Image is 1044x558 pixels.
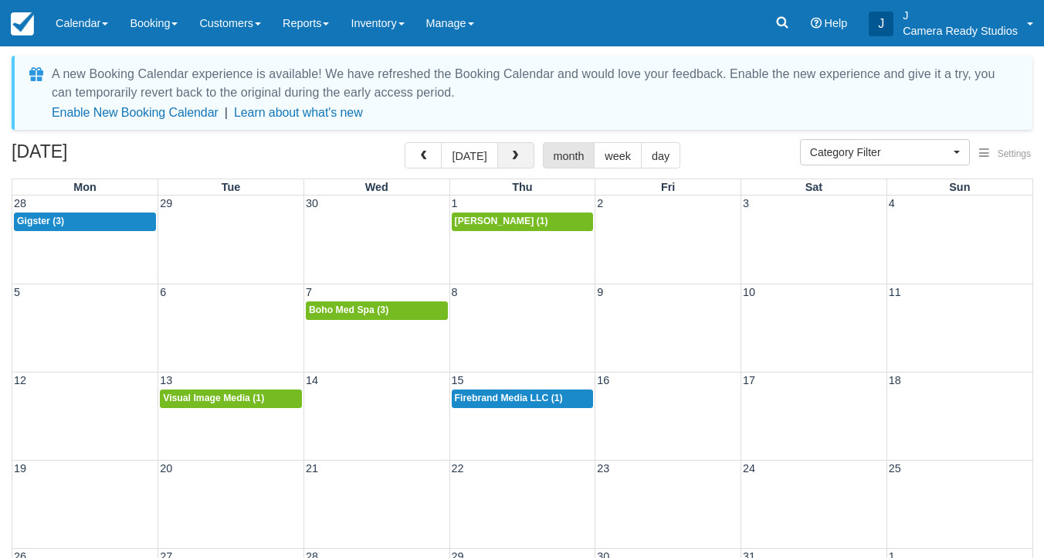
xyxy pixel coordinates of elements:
[455,216,548,226] span: [PERSON_NAME] (1)
[14,213,156,231] a: Gigster (3)
[452,213,594,231] a: [PERSON_NAME] (1)
[450,197,459,209] span: 1
[12,462,28,475] span: 19
[304,197,320,209] span: 30
[11,12,34,36] img: checkfront-main-nav-mini-logo.png
[661,181,675,193] span: Fri
[304,286,314,298] span: 7
[160,390,302,408] a: Visual Image Media (1)
[304,462,320,475] span: 21
[594,142,642,168] button: week
[805,181,822,193] span: Sat
[52,105,219,121] button: Enable New Booking Calendar
[810,145,950,160] span: Category Filter
[450,462,466,475] span: 22
[304,374,320,386] span: 14
[970,143,1040,165] button: Settings
[452,390,594,408] a: Firebrand Media LLC (1)
[12,374,28,386] span: 12
[903,23,1018,39] p: Camera Ready Studios
[887,286,903,298] span: 11
[825,17,848,29] span: Help
[365,181,388,193] span: Wed
[158,286,168,298] span: 6
[225,106,228,119] span: |
[512,181,532,193] span: Thu
[234,106,363,119] a: Learn about what's new
[903,8,1018,23] p: J
[949,181,970,193] span: Sun
[450,374,466,386] span: 15
[222,181,241,193] span: Tue
[887,462,903,475] span: 25
[741,462,757,475] span: 24
[741,374,757,386] span: 17
[811,18,822,29] i: Help
[741,286,757,298] span: 10
[450,286,459,298] span: 8
[741,197,751,209] span: 3
[887,197,897,209] span: 4
[998,148,1031,159] span: Settings
[73,181,97,193] span: Mon
[595,197,605,209] span: 2
[800,139,970,165] button: Category Filter
[869,12,893,36] div: J
[441,142,497,168] button: [DATE]
[158,197,174,209] span: 29
[163,393,264,403] span: Visual Image Media (1)
[17,216,64,226] span: Gigster (3)
[641,142,680,168] button: day
[52,65,1014,102] div: A new Booking Calendar experience is available! We have refreshed the Booking Calendar and would ...
[158,462,174,475] span: 20
[595,286,605,298] span: 9
[12,142,207,171] h2: [DATE]
[543,142,595,168] button: month
[887,374,903,386] span: 18
[455,393,563,403] span: Firebrand Media LLC (1)
[309,305,388,315] span: Boho Med Spa (3)
[595,462,611,475] span: 23
[306,301,448,320] a: Boho Med Spa (3)
[595,374,611,386] span: 16
[158,374,174,386] span: 13
[12,286,22,298] span: 5
[12,197,28,209] span: 28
